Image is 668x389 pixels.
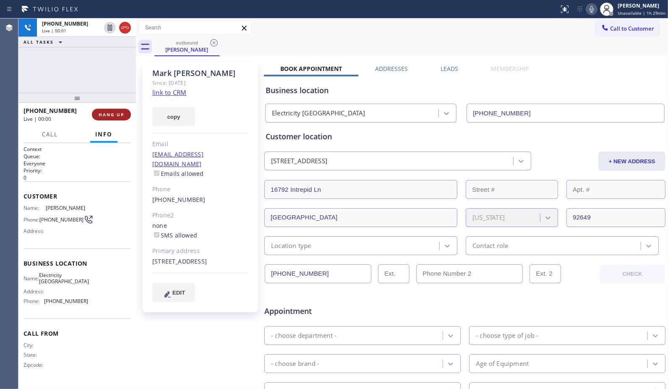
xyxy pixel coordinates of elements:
button: Mute [586,3,598,15]
button: Call [37,126,63,143]
div: Customer location [266,131,664,142]
button: copy [152,107,195,126]
input: Phone Number [265,264,371,283]
span: Call From [23,329,131,337]
a: [PHONE_NUMBER] [152,196,206,204]
span: Unavailable | 1h 29min [618,10,665,16]
span: Call to Customer [610,25,654,32]
span: Address: [23,288,46,295]
div: Location type [271,241,311,251]
div: Primary address [152,246,248,256]
button: Hold Customer [104,22,116,34]
span: Electricity [GEOGRAPHIC_DATA] [39,272,89,285]
label: Emails allowed [152,170,204,178]
span: [PHONE_NUMBER] [39,217,83,223]
span: Phone: [23,217,39,223]
div: [PERSON_NAME] [155,46,219,53]
span: EDIT [172,290,185,296]
span: [PHONE_NUMBER] [23,107,77,115]
button: Hang up [119,22,131,34]
span: Address: [23,228,46,234]
span: Name: [23,205,46,211]
div: - choose type of job - [476,331,538,340]
input: City [264,208,457,227]
input: Ext. [378,264,410,283]
button: + NEW ADDRESS [598,151,665,171]
input: Address [264,180,457,199]
input: Search [139,21,251,34]
label: Book Appointment [280,65,342,73]
input: Phone Number 2 [416,264,523,283]
label: SMS allowed [152,231,197,239]
span: Live | 00:00 [23,115,51,123]
input: Street # [466,180,558,199]
input: SMS allowed [154,232,159,238]
label: Addresses [375,65,408,73]
label: Membership [491,65,529,73]
div: Contact role [472,241,508,251]
div: Business location [266,85,664,96]
span: Name: [23,275,39,282]
span: [PHONE_NUMBER] [44,298,88,304]
span: Live | 00:01 [42,28,66,34]
a: [EMAIL_ADDRESS][DOMAIN_NAME] [152,150,204,168]
span: City: [23,342,46,348]
span: HANG UP [99,112,124,117]
span: Call [42,131,58,138]
input: ZIP [566,208,665,227]
div: [STREET_ADDRESS] [152,257,248,266]
div: Mark [PERSON_NAME] [152,68,248,78]
div: Phone [152,185,248,194]
div: Mark Kammerman [155,37,219,55]
h2: Priority: [23,167,131,174]
p: Everyone [23,160,131,167]
span: State: [23,352,46,358]
input: Ext. 2 [530,264,561,283]
span: Phone: [23,298,44,304]
button: Info [90,126,117,143]
span: Info [95,131,112,138]
div: Since: [DATE] [152,78,248,88]
span: Business location [23,259,131,267]
label: Leads [441,65,458,73]
div: outbound [155,39,219,46]
button: Call to Customer [595,21,660,37]
input: Apt. # [566,180,665,199]
input: Phone Number [467,104,665,123]
h2: Queue: [23,153,131,160]
div: Electricity [GEOGRAPHIC_DATA] [272,109,365,118]
span: Zipcode: [23,362,46,368]
button: EDIT [152,283,195,302]
input: Emails allowed [154,170,159,176]
h1: Context [23,146,131,153]
span: Appointment [264,305,397,317]
button: HANG UP [92,109,131,120]
div: [PERSON_NAME] [618,2,665,9]
span: Customer [23,192,131,200]
span: [PERSON_NAME] [46,205,88,211]
span: ALL TASKS [23,39,54,45]
div: Phone2 [152,211,248,220]
div: [STREET_ADDRESS] [271,157,327,166]
div: - choose department - [271,331,337,340]
a: link to CRM [152,88,186,97]
div: - choose brand - [271,359,319,368]
div: Age of Equipment [476,359,529,368]
button: ALL TASKS [18,37,70,47]
div: Email [152,139,248,149]
button: CHECK [600,264,665,284]
div: none [152,221,248,240]
span: [PHONE_NUMBER] [42,20,88,27]
p: 0 [23,174,131,181]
